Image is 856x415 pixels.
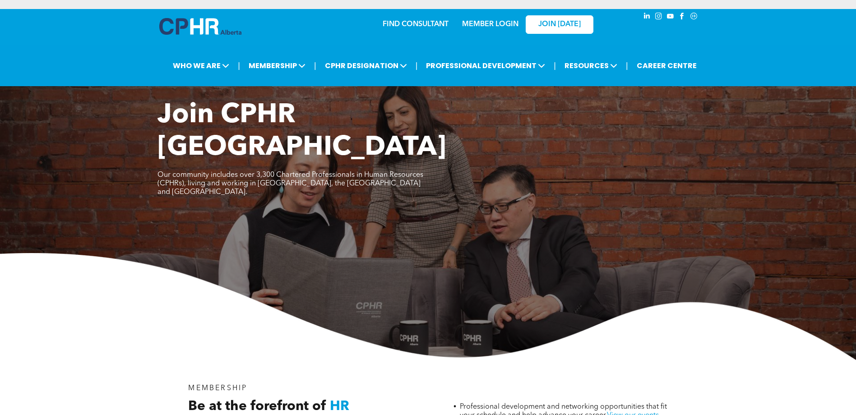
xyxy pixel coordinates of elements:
a: CAREER CENTRE [634,57,699,74]
a: FIND CONSULTANT [383,21,449,28]
a: Social network [689,11,699,23]
span: Our community includes over 3,300 Chartered Professionals in Human Resources (CPHRs), living and ... [157,171,423,196]
a: JOIN [DATE] [526,15,593,34]
li: | [554,56,556,75]
a: facebook [677,11,687,23]
a: linkedin [642,11,652,23]
li: | [238,56,240,75]
span: HR [330,400,349,413]
span: RESOURCES [562,57,620,74]
span: WHO WE ARE [170,57,232,74]
a: youtube [666,11,676,23]
span: CPHR DESIGNATION [322,57,410,74]
span: Join CPHR [GEOGRAPHIC_DATA] [157,102,446,161]
span: JOIN [DATE] [538,20,581,29]
a: instagram [654,11,664,23]
span: PROFESSIONAL DEVELOPMENT [423,57,548,74]
span: MEMBERSHIP [246,57,308,74]
img: A blue and white logo for cp alberta [159,18,241,35]
span: MEMBERSHIP [188,385,247,392]
a: MEMBER LOGIN [462,21,518,28]
li: | [626,56,628,75]
li: | [416,56,418,75]
li: | [314,56,316,75]
span: Be at the forefront of [188,400,326,413]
